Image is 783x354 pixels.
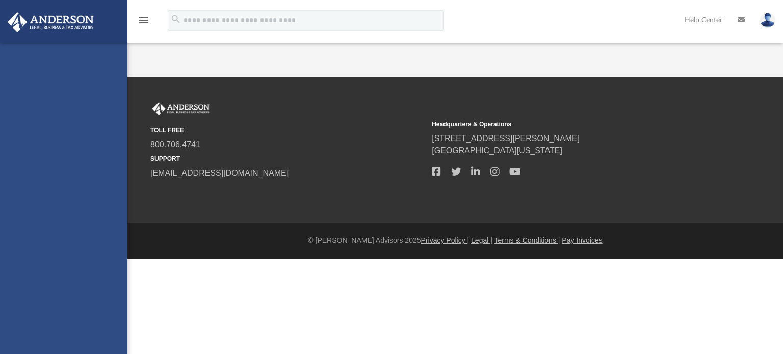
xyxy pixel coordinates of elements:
a: [EMAIL_ADDRESS][DOMAIN_NAME] [150,169,289,177]
i: search [170,14,181,25]
small: TOLL FREE [150,126,425,135]
div: © [PERSON_NAME] Advisors 2025 [127,235,783,246]
a: Privacy Policy | [421,236,469,244]
a: menu [138,19,150,26]
i: menu [138,14,150,26]
a: Legal | [471,236,492,244]
small: SUPPORT [150,154,425,164]
a: 800.706.4741 [150,140,200,149]
img: Anderson Advisors Platinum Portal [150,102,212,116]
a: Pay Invoices [562,236,602,244]
img: Anderson Advisors Platinum Portal [5,12,97,32]
small: Headquarters & Operations [432,120,706,129]
a: Terms & Conditions | [494,236,560,244]
a: [GEOGRAPHIC_DATA][US_STATE] [432,146,562,155]
img: User Pic [760,13,775,28]
a: [STREET_ADDRESS][PERSON_NAME] [432,134,580,143]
